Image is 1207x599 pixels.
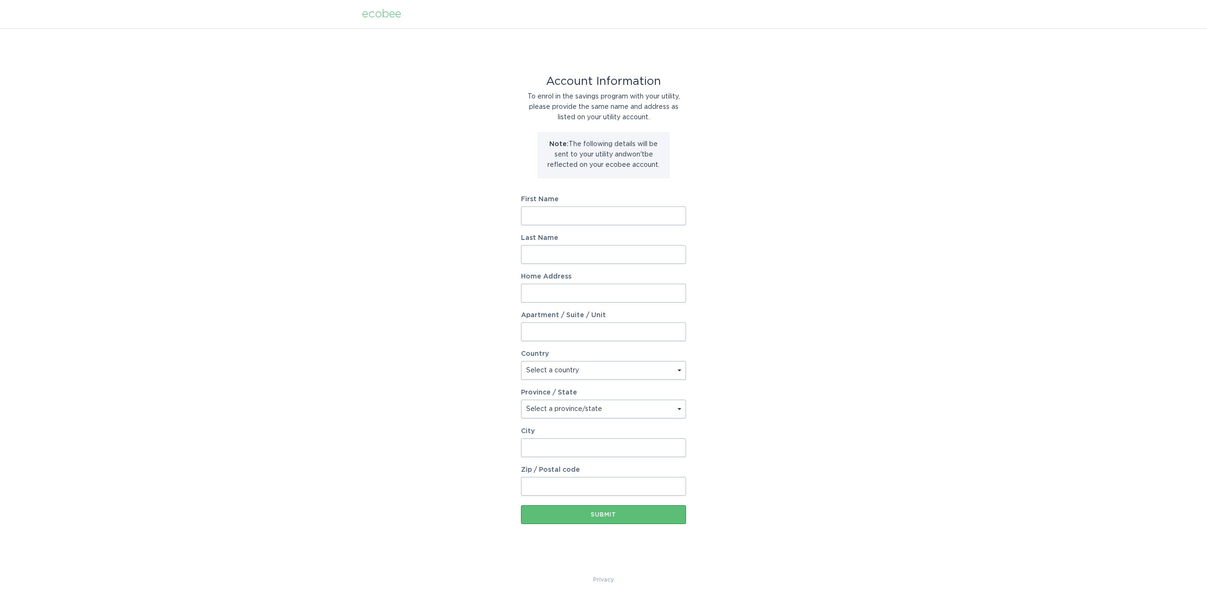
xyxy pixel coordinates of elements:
label: Country [521,351,549,357]
button: Submit [521,505,686,524]
p: The following details will be sent to your utility and won't be reflected on your ecobee account. [545,139,662,170]
strong: Note: [549,141,569,148]
div: Submit [526,512,681,517]
label: Last Name [521,235,686,241]
label: City [521,428,686,435]
div: ecobee [362,9,401,19]
label: Home Address [521,273,686,280]
label: Province / State [521,389,577,396]
label: Zip / Postal code [521,467,686,473]
a: Privacy Policy & Terms of Use [593,574,614,585]
div: To enrol in the savings program with your utility, please provide the same name and address as li... [521,91,686,123]
label: First Name [521,196,686,203]
div: Account Information [521,76,686,87]
label: Apartment / Suite / Unit [521,312,686,319]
